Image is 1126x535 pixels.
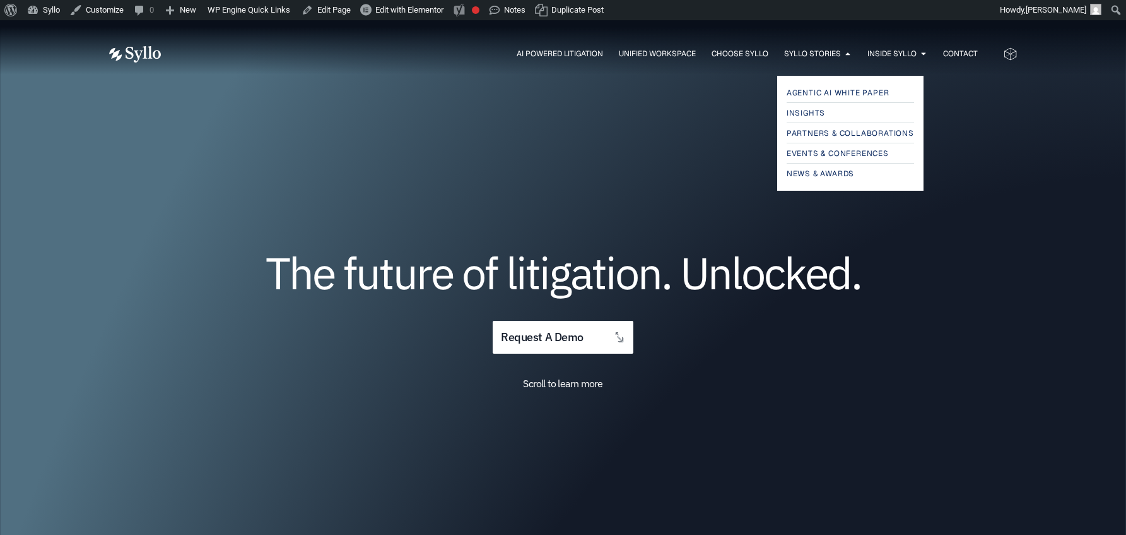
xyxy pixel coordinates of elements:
span: Events & Conferences [787,146,889,161]
a: Contact [943,48,978,59]
a: Events & Conferences [787,146,914,161]
span: News & Awards [787,166,854,181]
a: Inside Syllo [867,48,917,59]
a: Partners & Collaborations [787,126,914,141]
nav: Menu [186,48,978,60]
span: Scroll to learn more [523,377,602,390]
span: Agentic AI White Paper [787,85,889,100]
span: Insights [787,105,825,121]
a: request a demo [493,321,633,354]
a: Choose Syllo [712,48,768,59]
a: Unified Workspace [619,48,696,59]
span: request a demo [501,332,583,344]
div: Menu Toggle [186,48,978,60]
img: Vector [109,46,161,63]
span: [PERSON_NAME] [1026,5,1086,15]
a: Insights [787,105,914,121]
div: Focus keyphrase not set [472,6,479,14]
a: Agentic AI White Paper [787,85,914,100]
a: News & Awards [787,166,914,181]
a: AI Powered Litigation [517,48,603,59]
h1: The future of litigation. Unlocked. [185,252,942,294]
span: Edit with Elementor [375,5,443,15]
a: Syllo Stories [784,48,841,59]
